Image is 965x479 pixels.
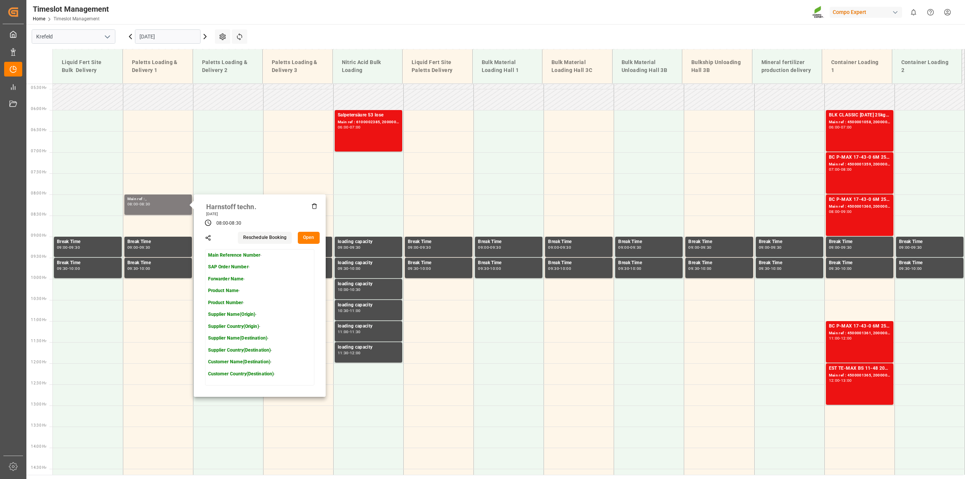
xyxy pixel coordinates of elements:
div: 10:30 [338,309,349,312]
div: Break Time [618,238,680,246]
div: loading capacity [338,301,399,309]
div: Main ref : 4500001359, 2000001760 [829,161,890,168]
div: Bulk Material Loading Hall 1 [479,55,536,77]
div: 13:00 [841,379,852,382]
p: - [208,264,275,271]
div: Liquid Fert Site Bulk Delivery [59,55,116,77]
div: Break Time [57,238,119,246]
span: 11:00 Hr [31,318,46,322]
div: - [138,202,139,206]
div: 08:00 [829,210,840,213]
div: loading capacity [338,238,399,246]
div: Break Time [688,259,750,267]
div: Main ref : 4500001365, 2000001626 [829,372,890,379]
p: - [208,252,275,259]
span: 09:30 Hr [31,254,46,259]
div: 10:00 [841,267,852,270]
div: Timeslot Management [33,3,109,15]
p: - [208,311,275,318]
div: 09:00 [478,246,489,249]
div: 09:30 [127,267,138,270]
strong: Supplier Name(Origin) [208,312,256,317]
div: 09:30 [771,246,782,249]
strong: Supplier Country(Origin) [208,324,259,329]
div: - [839,125,841,129]
div: 09:00 [618,246,629,249]
div: Break Time [688,238,750,246]
div: 09:30 [911,246,922,249]
div: Break Time [548,259,610,267]
button: show 0 new notifications [905,4,922,21]
div: 11:00 [350,309,361,312]
div: - [68,246,69,249]
div: 09:00 [829,246,840,249]
div: BLK CLASSIC [DATE] 25kg (x42) INT [829,112,890,119]
div: 06:00 [829,125,840,129]
div: 09:30 [490,246,501,249]
span: 12:30 Hr [31,381,46,385]
div: 08:00 [127,202,138,206]
div: - [769,267,770,270]
div: Break Time [408,259,469,267]
div: - [349,330,350,334]
div: 12:00 [841,337,852,340]
div: Break Time [548,238,610,246]
div: Break Time [759,259,820,267]
strong: Supplier Country(Destination) [208,347,271,353]
div: 09:00 [548,246,559,249]
div: - [839,246,841,249]
div: Break Time [478,259,539,267]
div: Break Time [829,259,890,267]
div: 09:30 [560,246,571,249]
div: Liquid Fert Site Paletts Delivery [409,55,466,77]
div: 06:00 [338,125,349,129]
strong: SAP Order Number [208,264,248,269]
div: - [349,351,350,355]
strong: Customer Name(Destination) [208,359,270,364]
div: - [699,267,700,270]
span: 09:00 Hr [31,233,46,237]
div: 09:00 [127,246,138,249]
div: Paletts Loading & Delivery 2 [199,55,257,77]
div: 09:00 [899,246,910,249]
div: 10:00 [350,267,361,270]
button: Compo Expert [830,5,905,19]
input: DD.MM.YYYY [135,29,201,44]
div: Break Time [618,259,680,267]
div: loading capacity [338,344,399,351]
div: Break Time [899,259,960,267]
div: - [349,246,350,249]
div: 09:30 [829,267,840,270]
div: 09:00 [338,246,349,249]
div: 09:30 [688,267,699,270]
div: - [228,220,229,227]
div: 10:00 [338,288,349,291]
div: Mineral fertilizer production delivery [758,55,816,77]
div: Bulk Material Unloading Hall 3B [619,55,676,77]
p: - [208,335,275,342]
div: - [559,246,560,249]
div: 09:30 [57,267,68,270]
div: 09:30 [408,267,419,270]
div: - [769,246,770,249]
div: Main ref : 4500001058, 2000000816 [829,119,890,125]
div: Main ref : 4500001361, 2000001760 [829,330,890,337]
div: 10:00 [771,267,782,270]
div: - [489,267,490,270]
div: 09:30 [350,246,361,249]
div: - [839,379,841,382]
div: - [699,246,700,249]
p: - [208,347,275,354]
div: 12:00 [829,379,840,382]
div: 10:00 [420,267,431,270]
div: 08:30 [139,202,150,206]
div: 09:30 [899,267,910,270]
input: Type to search/select [32,29,115,44]
div: - [910,246,911,249]
div: - [68,267,69,270]
div: 09:30 [841,246,852,249]
div: 09:30 [548,267,559,270]
div: - [629,267,630,270]
p: - [208,300,275,306]
div: Paletts Loading & Delivery 1 [129,55,187,77]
